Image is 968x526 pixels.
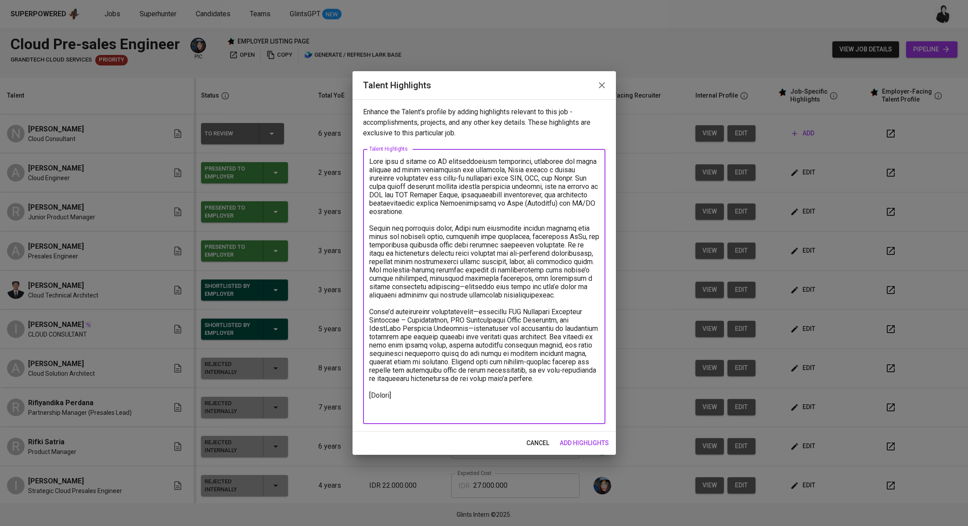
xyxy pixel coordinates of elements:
[363,78,605,92] h2: Talent Highlights
[369,157,599,416] textarea: Lore ipsu d sitame co AD elitseddoeiusm temporinci, utlaboree dol magna aliquae ad minim veniamqu...
[363,107,605,138] p: Enhance the Talent's profile by adding highlights relevant to this job - accomplishments, project...
[560,438,609,449] span: add highlights
[556,435,612,451] button: add highlights
[523,435,553,451] button: cancel
[526,438,549,449] span: cancel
